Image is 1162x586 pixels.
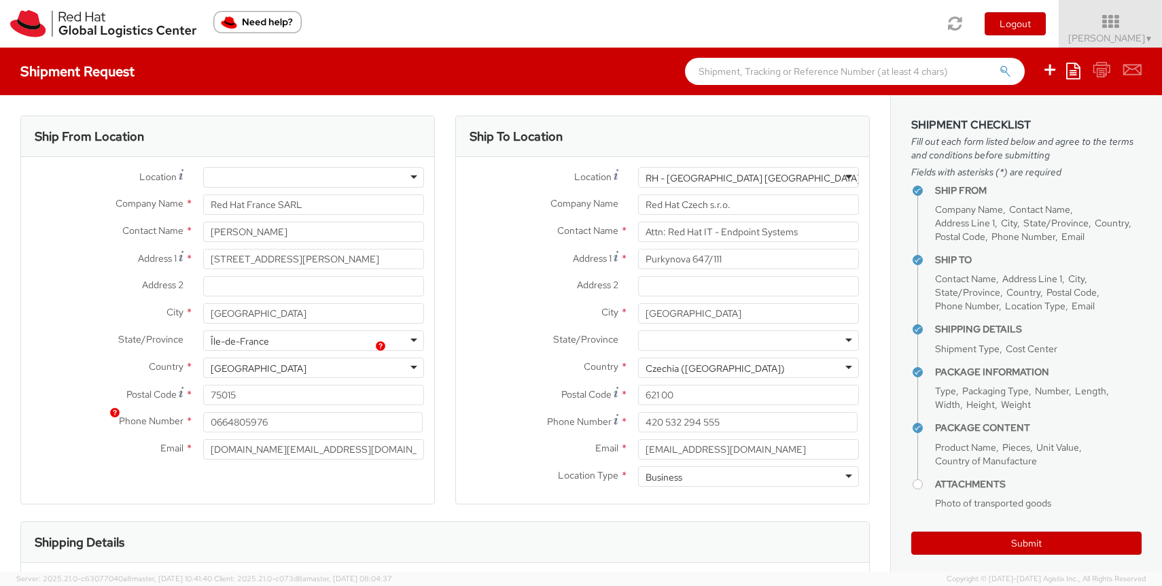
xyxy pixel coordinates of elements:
[935,385,956,397] span: Type
[1075,385,1106,397] span: Length
[573,252,612,264] span: Address 1
[935,343,1000,355] span: Shipment Type
[10,10,196,37] img: rh-logistics-00dfa346123c4ec078e1.svg
[646,171,875,185] div: RH - [GEOGRAPHIC_DATA] [GEOGRAPHIC_DATA] - B
[1009,203,1070,216] span: Contact Name
[935,300,999,312] span: Phone Number
[935,203,1003,216] span: Company Name
[1036,441,1079,453] span: Unit Value
[601,306,618,318] span: City
[911,135,1142,162] span: Fill out each form listed below and agree to the terms and conditions before submitting
[160,442,183,454] span: Email
[214,574,392,583] span: Client: 2025.21.0-c073d8a
[1046,286,1097,298] span: Postal Code
[911,165,1142,179] span: Fields with asterisks (*) are required
[553,333,618,345] span: State/Province
[470,130,563,143] h3: Ship To Location
[935,186,1142,196] h4: Ship From
[935,497,1051,509] span: Photo of transported goods
[213,11,302,33] button: Need help?
[119,415,183,427] span: Phone Number
[911,119,1142,131] h3: Shipment Checklist
[1035,385,1069,397] span: Number
[126,388,177,400] span: Postal Code
[1001,398,1031,411] span: Weight
[211,334,269,348] div: Île-de-France
[35,130,144,143] h3: Ship From Location
[935,441,996,453] span: Product Name
[132,574,212,583] span: master, [DATE] 10:41:40
[935,273,996,285] span: Contact Name
[911,532,1142,555] button: Submit
[1145,33,1153,44] span: ▼
[1095,217,1129,229] span: Country
[1006,286,1040,298] span: Country
[1002,441,1030,453] span: Pieces
[35,536,124,549] h3: Shipping Details
[16,574,212,583] span: Server: 2025.21.0-c63077040a8
[20,64,135,79] h4: Shipment Request
[935,455,1037,467] span: Country of Manufacture
[306,574,392,583] span: master, [DATE] 08:04:37
[1002,273,1062,285] span: Address Line 1
[166,306,183,318] span: City
[935,230,985,243] span: Postal Code
[139,171,177,183] span: Location
[577,279,618,291] span: Address 2
[211,362,306,375] div: [GEOGRAPHIC_DATA]
[149,360,183,373] span: Country
[962,385,1029,397] span: Packaging Type
[1068,273,1085,285] span: City
[116,197,183,209] span: Company Name
[557,224,618,237] span: Contact Name
[935,324,1142,334] h4: Shipping Details
[122,224,183,237] span: Contact Name
[966,398,995,411] span: Height
[685,58,1025,85] input: Shipment, Tracking or Reference Number (at least 4 chars)
[1005,300,1066,312] span: Location Type
[118,333,183,345] span: State/Province
[935,367,1142,377] h4: Package Information
[584,360,618,373] span: Country
[561,388,612,400] span: Postal Code
[935,423,1142,433] h4: Package Content
[558,469,618,481] span: Location Type
[935,286,1000,298] span: State/Province
[935,479,1142,489] h4: Attachments
[935,398,960,411] span: Width
[574,171,612,183] span: Location
[1006,343,1057,355] span: Cost Center
[935,255,1142,265] h4: Ship To
[646,362,785,375] div: Czechia ([GEOGRAPHIC_DATA])
[1001,217,1017,229] span: City
[947,574,1146,585] span: Copyright © [DATE]-[DATE] Agistix Inc., All Rights Reserved
[142,279,183,291] span: Address 2
[935,217,995,229] span: Address Line 1
[646,470,682,484] div: Business
[1068,32,1153,44] span: [PERSON_NAME]
[1061,230,1085,243] span: Email
[1023,217,1089,229] span: State/Province
[550,197,618,209] span: Company Name
[991,230,1055,243] span: Phone Number
[985,12,1046,35] button: Logout
[138,252,177,264] span: Address 1
[547,415,612,428] span: Phone Number
[595,442,618,454] span: Email
[1072,300,1095,312] span: Email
